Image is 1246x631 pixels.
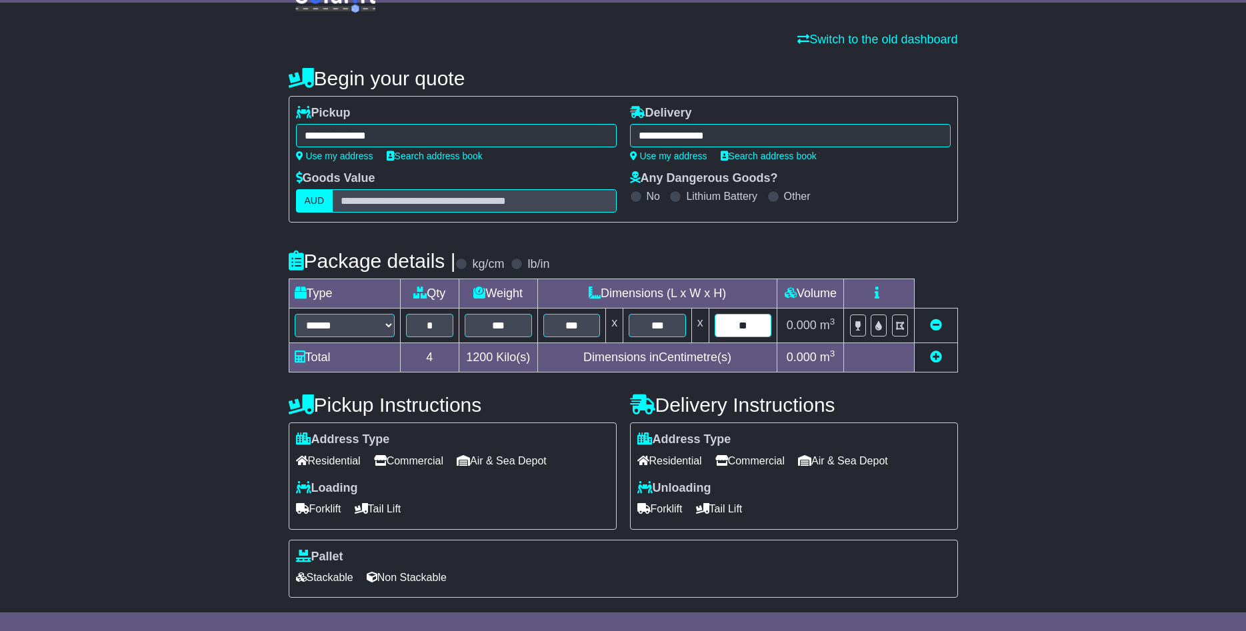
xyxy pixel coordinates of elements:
h4: Delivery Instructions [630,394,958,416]
label: Address Type [296,432,390,447]
span: Forklift [296,498,341,519]
label: kg/cm [472,257,504,272]
span: Air & Sea Depot [798,450,888,471]
td: Type [289,279,400,309]
label: AUD [296,189,333,213]
span: 0.000 [787,318,817,332]
td: Dimensions (L x W x H) [537,279,777,309]
td: Weight [459,279,537,309]
span: Non Stackable [367,567,447,588]
span: Air & Sea Depot [457,450,547,471]
a: Search address book [721,151,817,161]
label: Pickup [296,106,351,121]
a: Use my address [630,151,707,161]
td: x [691,309,709,343]
label: Unloading [637,481,711,496]
a: Search address book [387,151,483,161]
label: lb/in [527,257,549,272]
td: Qty [400,279,459,309]
span: 1200 [466,350,493,364]
span: Stackable [296,567,353,588]
label: Address Type [637,432,731,447]
label: Pallet [296,550,343,564]
label: Loading [296,481,358,496]
span: Tail Lift [355,498,401,519]
span: m [820,318,835,332]
label: Lithium Battery [686,190,757,203]
td: Kilo(s) [459,343,537,372]
span: Residential [637,450,702,471]
h4: Pickup Instructions [289,394,617,416]
span: m [820,350,835,364]
label: Goods Value [296,171,375,186]
td: 4 [400,343,459,372]
label: Any Dangerous Goods? [630,171,778,186]
td: x [606,309,623,343]
td: Volume [777,279,844,309]
span: 0.000 [787,350,817,364]
sup: 3 [830,348,835,358]
label: No [647,190,660,203]
a: Add new item [930,350,942,364]
td: Dimensions in Centimetre(s) [537,343,777,372]
h4: Begin your quote [289,67,958,89]
span: Commercial [715,450,785,471]
span: Tail Lift [696,498,743,519]
span: Forklift [637,498,683,519]
a: Switch to the old dashboard [797,33,957,46]
a: Use my address [296,151,373,161]
a: Remove this item [930,318,942,332]
span: Commercial [374,450,443,471]
label: Delivery [630,106,692,121]
td: Total [289,343,400,372]
sup: 3 [830,316,835,326]
span: Residential [296,450,361,471]
label: Other [784,190,811,203]
h4: Package details | [289,250,456,272]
